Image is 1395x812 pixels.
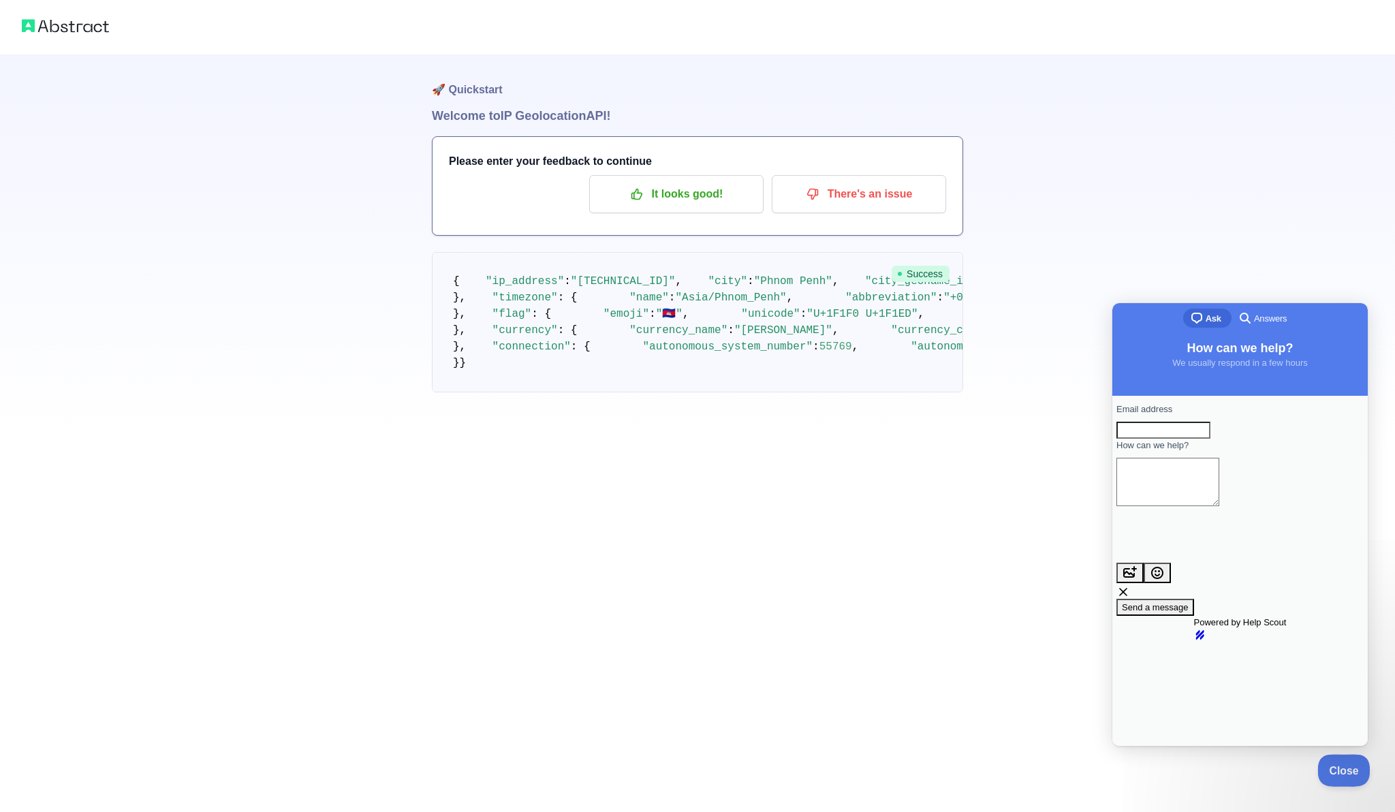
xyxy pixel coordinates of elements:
span: "connection" [492,341,571,353]
span: "[PERSON_NAME]" [734,324,832,337]
span: "city" [708,275,747,287]
span: "emoji" [604,308,649,320]
span: "Asia/Phnom_Penh" [675,292,786,304]
button: It looks good! [589,175,764,213]
h3: Please enter your feedback to continue [449,153,946,170]
span: "U+1F1F0 U+1F1ED" [806,308,918,320]
span: , [675,275,682,287]
span: 55769 [819,341,852,353]
h1: Welcome to IP Geolocation API! [432,106,963,125]
span: : [813,341,819,353]
img: Abstract logo [22,16,109,35]
span: { [453,275,460,287]
span: : [564,275,571,287]
span: "[TECHNICAL_ID]" [571,275,676,287]
span: "currency_name" [629,324,727,337]
h1: 🚀 Quickstart [432,54,963,106]
span: : [649,308,656,320]
p: There's an issue [782,183,936,206]
span: "autonomous_system_number" [642,341,813,353]
span: : { [531,308,551,320]
span: "ip_address" [486,275,564,287]
span: "unicode" [741,308,800,320]
span: : [747,275,754,287]
span: , [918,308,925,320]
span: "abbreviation" [845,292,937,304]
span: "currency_code" [891,324,989,337]
span: : [937,292,944,304]
span: : [727,324,734,337]
span: : { [558,324,578,337]
span: "Phnom Penh" [754,275,832,287]
iframe: Help Scout Beacon - Live Chat, Contact Form, and Knowledge Base [1112,303,1368,746]
button: There's an issue [772,175,946,213]
span: , [852,341,859,353]
span: "currency" [492,324,558,337]
span: , [787,292,794,304]
span: : [669,292,676,304]
span: "city_geoname_id" [865,275,976,287]
span: "flag" [492,308,532,320]
iframe: Help Scout Beacon - Close [1318,754,1371,786]
p: It looks good! [599,183,753,206]
span: "autonomous_system_organization" [911,341,1120,353]
span: , [832,324,839,337]
span: : { [571,341,591,353]
span: "🇰🇭" [656,308,683,320]
span: "+07" [943,292,976,304]
span: : { [558,292,578,304]
span: "name" [629,292,669,304]
span: , [683,308,689,320]
span: , [832,275,839,287]
span: Success [892,266,950,282]
span: : [800,308,807,320]
span: "timezone" [492,292,558,304]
